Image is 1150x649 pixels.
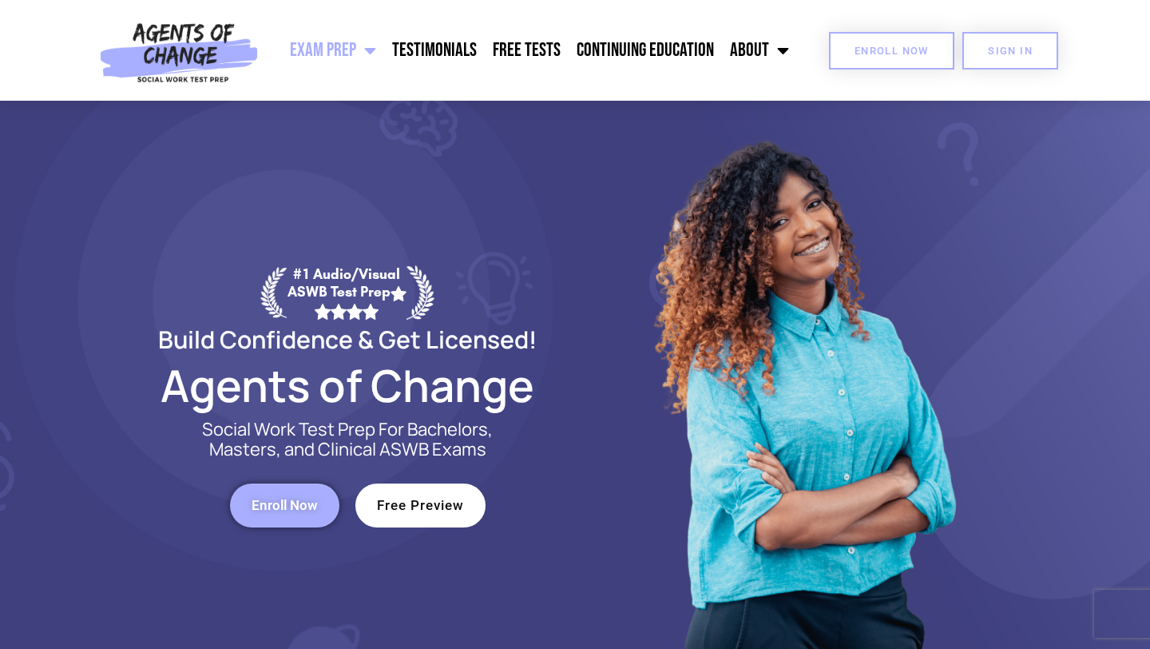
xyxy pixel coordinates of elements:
a: Continuing Education [569,30,722,70]
h2: Agents of Change [120,367,575,404]
a: Enroll Now [230,484,339,528]
span: Enroll Now [855,46,929,56]
span: Enroll Now [252,499,318,512]
a: Enroll Now [829,32,954,70]
div: #1 Audio/Visual ASWB Test Prep [287,265,406,319]
a: SIGN IN [962,32,1058,70]
p: Social Work Test Prep For Bachelors, Masters, and Clinical ASWB Exams [184,420,511,460]
a: Testimonials [384,30,485,70]
span: Free Preview [377,499,464,512]
a: Free Tests [485,30,569,70]
a: Exam Prep [282,30,384,70]
h2: Build Confidence & Get Licensed! [120,328,575,351]
span: SIGN IN [988,46,1033,56]
a: About [722,30,797,70]
a: Free Preview [355,484,486,528]
nav: Menu [266,30,798,70]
